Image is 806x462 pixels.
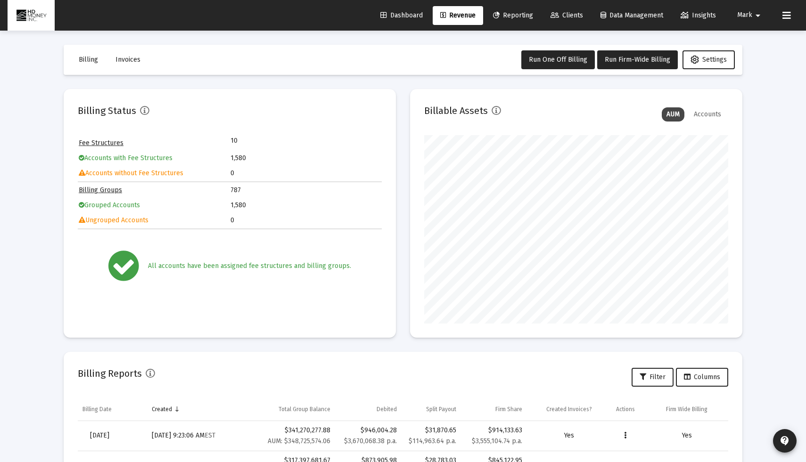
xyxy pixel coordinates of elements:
[230,136,306,146] td: 10
[650,431,724,440] div: Yes
[527,398,611,421] td: Column Created Invoices?
[71,50,106,69] button: Billing
[546,405,592,413] div: Created Invoices?
[662,107,684,122] div: AUM
[230,198,381,212] td: 1,580
[611,398,646,421] td: Column Actions
[472,437,522,445] small: $3,555,104.74 p.a.
[82,405,112,413] div: Billing Date
[551,11,583,19] span: Clients
[689,107,726,122] div: Accounts
[493,11,533,19] span: Reporting
[230,213,381,227] td: 0
[147,398,250,421] td: Column Created
[230,183,381,197] td: 787
[684,373,720,381] span: Columns
[529,56,587,64] span: Run One Off Billing
[521,50,595,69] button: Run One Off Billing
[543,6,591,25] a: Clients
[646,398,728,421] td: Column Firm Wide Billing
[79,151,230,165] td: Accounts with Fee Structures
[402,398,461,421] td: Column Split Payout
[409,437,456,445] small: $114,963.64 p.a.
[495,405,522,413] div: Firm Share
[691,56,727,64] span: Settings
[681,11,716,19] span: Insights
[78,103,136,118] h2: Billing Status
[78,366,142,381] h2: Billing Reports
[268,437,330,445] small: AUM: $348,725,574.06
[726,6,775,24] button: Mark
[426,405,456,413] div: Split Payout
[82,426,117,445] a: [DATE]
[676,368,728,387] button: Columns
[340,426,397,435] div: $946,004.28
[335,398,402,421] td: Column Debited
[440,11,476,19] span: Revenue
[485,6,541,25] a: Reporting
[377,405,397,413] div: Debited
[79,213,230,227] td: Ungrouped Accounts
[15,6,48,25] img: Dashboard
[666,405,707,413] div: Firm Wide Billing
[737,11,752,19] span: Mark
[279,405,330,413] div: Total Group Balance
[380,11,423,19] span: Dashboard
[152,405,172,413] div: Created
[640,373,666,381] span: Filter
[779,435,790,446] mat-icon: contact_support
[461,398,527,421] td: Column Firm Share
[344,437,397,445] small: $3,670,068.38 p.a.
[148,261,351,271] div: All accounts have been assigned fee structures and billing groups.
[78,398,147,421] td: Column Billing Date
[466,426,522,435] div: $914,133.63
[597,50,678,69] button: Run Firm-Wide Billing
[532,431,607,440] div: Yes
[433,6,483,25] a: Revenue
[616,405,635,413] div: Actions
[424,103,488,118] h2: Billable Assets
[406,426,457,446] div: $31,870.65
[152,431,246,440] div: [DATE] 9:23:06 AM
[230,166,381,180] td: 0
[230,151,381,165] td: 1,580
[79,198,230,212] td: Grouped Accounts
[752,6,764,25] mat-icon: arrow_drop_down
[605,56,670,64] span: Run Firm-Wide Billing
[79,186,122,194] a: Billing Groups
[108,50,148,69] button: Invoices
[632,368,674,387] button: Filter
[593,6,671,25] a: Data Management
[251,398,335,421] td: Column Total Group Balance
[255,426,330,446] div: $341,270,277.88
[79,166,230,180] td: Accounts without Fee Structures
[205,431,215,439] small: EST
[683,50,735,69] button: Settings
[673,6,724,25] a: Insights
[90,431,109,439] span: [DATE]
[79,139,123,147] a: Fee Structures
[373,6,430,25] a: Dashboard
[79,56,98,64] span: Billing
[600,11,663,19] span: Data Management
[115,56,140,64] span: Invoices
